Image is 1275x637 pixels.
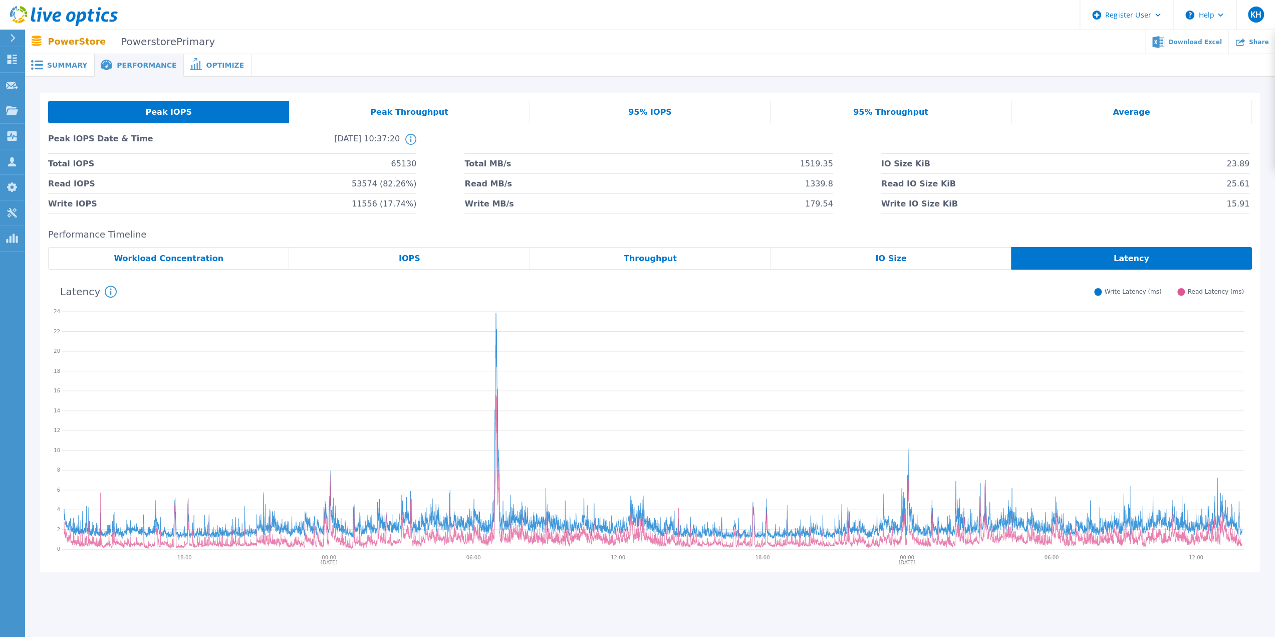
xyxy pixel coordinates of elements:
span: Peak Throughput [370,108,448,116]
span: [DATE] 10:37:20 [224,134,400,153]
span: Write Latency (ms) [1104,288,1161,296]
span: Workload Concentration [114,255,223,263]
span: Summary [47,62,87,69]
span: Average [1113,108,1150,116]
span: IOPS [399,255,420,263]
text: 6 [57,487,60,493]
text: 16 [54,388,60,393]
text: 18:00 [177,555,192,560]
span: 95% Throughput [853,108,928,116]
text: 8 [57,467,60,473]
p: PowerStore [48,36,215,48]
span: Peak IOPS [145,108,191,116]
span: 53574 (82.26%) [352,174,416,193]
text: [DATE] [900,560,917,565]
span: Total IOPS [48,154,94,173]
span: Total MB/s [464,154,511,173]
span: Read MB/s [464,174,512,193]
span: Read IOPS [48,174,95,193]
span: IO Size KiB [881,154,930,173]
span: Peak IOPS Date & Time [48,134,224,153]
span: IO Size [875,255,906,263]
span: Throughput [624,255,677,263]
text: 12:00 [612,555,626,560]
text: [DATE] [321,560,338,565]
span: 25.61 [1226,174,1249,193]
span: Write MB/s [464,194,514,214]
text: 18:00 [756,555,771,560]
text: 20 [54,348,60,354]
span: Share [1249,39,1268,45]
text: 22 [54,329,60,334]
span: Performance [117,62,176,69]
text: 00:00 [901,555,916,560]
span: Read IO Size KiB [881,174,956,193]
span: 65130 [391,154,416,173]
span: KH [1250,11,1261,19]
text: 14 [54,408,60,413]
span: Read Latency (ms) [1187,288,1244,296]
span: 23.89 [1226,154,1249,173]
text: 12 [54,428,60,433]
span: Latency [1114,255,1149,263]
span: Write IO Size KiB [881,194,958,214]
text: 18 [54,368,60,374]
text: 2 [57,527,60,532]
text: 12:00 [1190,555,1205,560]
span: Write IOPS [48,194,97,214]
text: 0 [57,546,60,552]
span: Download Excel [1168,39,1221,45]
text: 06:00 [1046,555,1061,560]
span: PowerstorePrimary [114,36,215,48]
span: 1339.8 [805,174,833,193]
span: 11556 (17.74%) [352,194,416,214]
span: 179.54 [805,194,833,214]
span: Optimize [206,62,244,69]
text: 10 [54,448,60,453]
span: 15.91 [1226,194,1249,214]
text: 24 [54,309,60,314]
span: 1519.35 [800,154,833,173]
text: 00:00 [322,555,337,560]
text: 4 [57,507,60,512]
span: 95% IOPS [628,108,672,116]
text: 06:00 [467,555,481,560]
h4: Latency [60,286,116,298]
h2: Performance Timeline [48,230,1252,240]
